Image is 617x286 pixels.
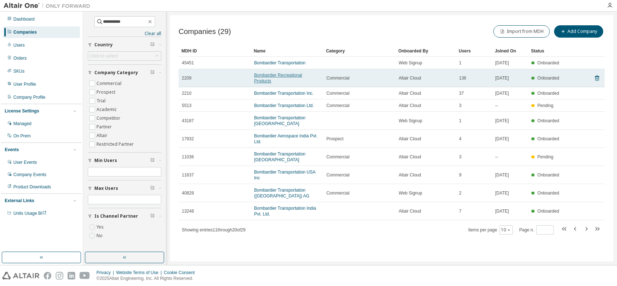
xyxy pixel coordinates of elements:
span: Altair Cloud [399,136,421,142]
img: facebook.svg [44,272,51,279]
div: Name [254,45,320,57]
div: Privacy [97,270,116,276]
span: Onboarded [537,209,559,214]
span: Altair Cloud [399,154,421,160]
label: Academic [97,105,118,114]
span: 3 [459,154,462,160]
a: Bombardier Transportation India Pvt. Ltd. [254,206,316,217]
span: 11036 [182,154,194,160]
div: Managed [13,121,31,127]
span: [DATE] [495,75,509,81]
div: Users [13,42,25,48]
span: Clear filter [150,213,155,219]
span: Onboarded [537,136,559,141]
div: MDH ID [181,45,248,57]
span: [DATE] [495,118,509,124]
span: Web Signup [399,60,422,66]
span: 40828 [182,190,194,196]
span: Altair Cloud [399,90,421,96]
img: youtube.svg [80,272,90,279]
div: Events [5,147,19,153]
div: On Prem [13,133,31,139]
span: -- [495,154,498,160]
span: 11637 [182,172,194,178]
span: Is Channel Partner [94,213,138,219]
span: Commercial [326,90,350,96]
span: 1 [459,60,462,66]
span: 4 [459,136,462,142]
div: Category [326,45,393,57]
span: -- [495,103,498,108]
span: 5513 [182,103,192,108]
div: Company Events [13,172,46,178]
div: Onboarded By [398,45,453,57]
span: Web Signup [399,190,422,196]
span: 9 [459,172,462,178]
span: Clear filter [150,185,155,191]
span: Min Users [94,158,117,163]
span: Page n. [519,225,554,235]
span: Onboarded [537,172,559,178]
div: SKUs [13,68,25,74]
span: Companies (29) [179,27,231,36]
span: Onboarded [537,76,559,81]
a: Clear all [88,31,161,37]
span: Altair Cloud [399,103,421,108]
span: 43187 [182,118,194,124]
span: 2 [459,190,462,196]
label: Trial [97,97,107,105]
div: Click to select [90,53,118,59]
span: Showing entries 11 through 20 of 29 [182,227,245,232]
span: Commercial [326,172,350,178]
button: Add Company [554,25,603,38]
div: Orders [13,55,27,61]
div: License Settings [5,108,39,114]
span: 17932 [182,136,194,142]
a: Bombardier Recreational Products [254,73,302,84]
div: Website Terms of Use [116,270,164,276]
div: User Profile [13,81,36,87]
span: Onboarded [537,191,559,196]
span: Commercial [326,154,350,160]
span: Clear filter [150,158,155,163]
label: Altair [97,131,109,140]
span: 13248 [182,208,194,214]
div: Companies [13,29,37,35]
label: Competitor [97,114,122,123]
label: Prospect [97,88,117,97]
span: Pending [537,154,553,159]
span: Clear filter [150,70,155,76]
a: Bombardier Transportation Inc. [254,91,314,96]
div: External Links [5,198,34,204]
span: [DATE] [495,190,509,196]
span: 136 [459,75,466,81]
div: Status [531,45,561,57]
div: Dashboard [13,16,35,22]
img: Altair One [4,2,94,9]
span: Altair Cloud [399,208,421,214]
span: Max Users [94,185,118,191]
a: Bombardier Transportation [GEOGRAPHIC_DATA] [254,115,305,126]
label: Partner [97,123,113,131]
button: Company Category [88,65,161,81]
span: Onboarded [537,118,559,123]
div: Joined On [495,45,525,57]
div: Cookie Consent [164,270,199,276]
label: Restricted Partner [97,140,135,149]
div: Product Downloads [13,184,51,190]
label: No [97,231,104,240]
div: Click to select [88,52,161,60]
span: Clear filter [150,42,155,48]
span: Web Signup [399,118,422,124]
a: Bombardier Aerospace India Pvt. Ltd. [254,133,317,144]
span: [DATE] [495,136,509,142]
label: Yes [97,223,105,231]
a: Bombardier Transportation Ltd. [254,103,314,108]
div: Company Profile [13,94,46,100]
span: Prospect [326,136,343,142]
span: Onboarded [537,60,559,65]
span: Altair Cloud [399,75,421,81]
button: 10 [501,227,511,233]
button: Max Users [88,180,161,196]
button: Is Channel Partner [88,208,161,224]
